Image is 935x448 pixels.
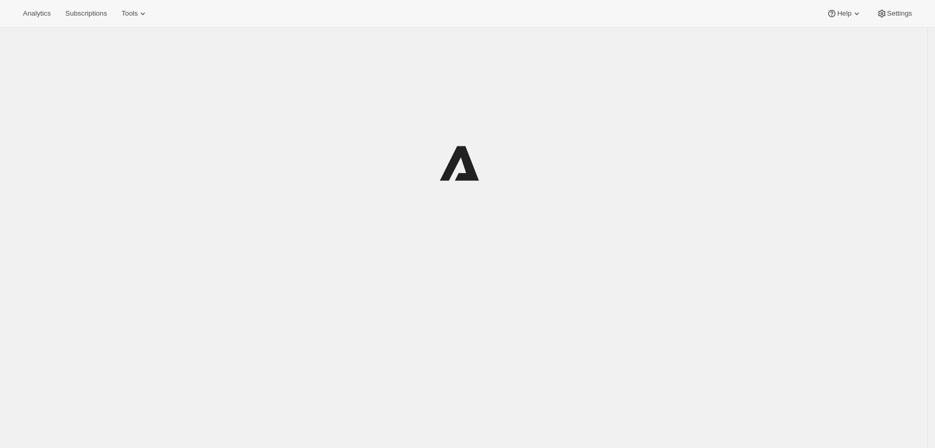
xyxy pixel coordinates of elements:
[887,9,912,18] span: Settings
[17,6,57,21] button: Analytics
[59,6,113,21] button: Subscriptions
[65,9,107,18] span: Subscriptions
[820,6,868,21] button: Help
[115,6,154,21] button: Tools
[23,9,51,18] span: Analytics
[870,6,918,21] button: Settings
[121,9,138,18] span: Tools
[837,9,851,18] span: Help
